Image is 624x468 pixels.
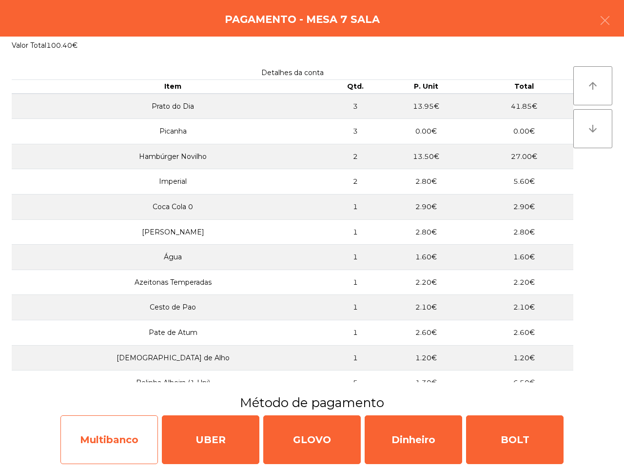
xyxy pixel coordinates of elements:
td: 3 [334,94,377,119]
td: 3 [334,119,377,144]
td: 2.20€ [377,270,475,295]
td: 1 [334,270,377,295]
td: 0.00€ [475,119,573,144]
td: 2.90€ [377,195,475,220]
th: Item [12,80,334,94]
td: Prato do Dia [12,94,334,119]
td: Bolinha Alheira (1 Uni) [12,370,334,396]
td: Azeitonas Temperadas [12,270,334,295]
i: arrow_downward [587,123,599,135]
td: Água [12,245,334,270]
th: Qtd. [334,80,377,94]
td: 2 [334,169,377,195]
td: 13.50€ [377,144,475,169]
td: 5.60€ [475,169,573,195]
button: arrow_downward [573,109,612,148]
td: Cesto de Pao [12,295,334,320]
td: Imperial [12,169,334,195]
td: 1 [334,295,377,320]
td: [DEMOGRAPHIC_DATA] de Alho [12,345,334,370]
span: Detalhes da conta [261,68,324,77]
th: P. Unit [377,80,475,94]
td: 1 [334,345,377,370]
td: 2.60€ [377,320,475,345]
td: 41.85€ [475,94,573,119]
td: 2.10€ [377,295,475,320]
div: UBER [162,415,259,464]
td: 1.60€ [377,245,475,270]
td: 5 [334,370,377,396]
div: GLOVO [263,415,361,464]
td: Hambúrger Novilho [12,144,334,169]
td: [PERSON_NAME] [12,219,334,245]
td: 0.00€ [377,119,475,144]
td: 2.10€ [475,295,573,320]
td: 2.20€ [475,270,573,295]
i: arrow_upward [587,80,599,92]
h4: Pagamento - Mesa 7 Sala [225,12,380,27]
td: 1.60€ [475,245,573,270]
div: Dinheiro [365,415,462,464]
td: 2.80€ [377,169,475,195]
td: 2.80€ [377,219,475,245]
td: 1 [334,195,377,220]
span: Valor Total [12,41,46,50]
td: 1.30€ [377,370,475,396]
span: 100.40€ [46,41,78,50]
div: BOLT [466,415,564,464]
td: Coca Cola 0 [12,195,334,220]
td: 1.20€ [377,345,475,370]
th: Total [475,80,573,94]
div: Multibanco [60,415,158,464]
td: 1 [334,320,377,345]
h3: Método de pagamento [7,394,617,411]
td: 2.80€ [475,219,573,245]
td: 2.90€ [475,195,573,220]
td: Picanha [12,119,334,144]
td: 27.00€ [475,144,573,169]
td: 6.50€ [475,370,573,396]
td: 1 [334,245,377,270]
td: 1.20€ [475,345,573,370]
button: arrow_upward [573,66,612,105]
td: 2.60€ [475,320,573,345]
td: Pate de Atum [12,320,334,345]
td: 2 [334,144,377,169]
td: 1 [334,219,377,245]
td: 13.95€ [377,94,475,119]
